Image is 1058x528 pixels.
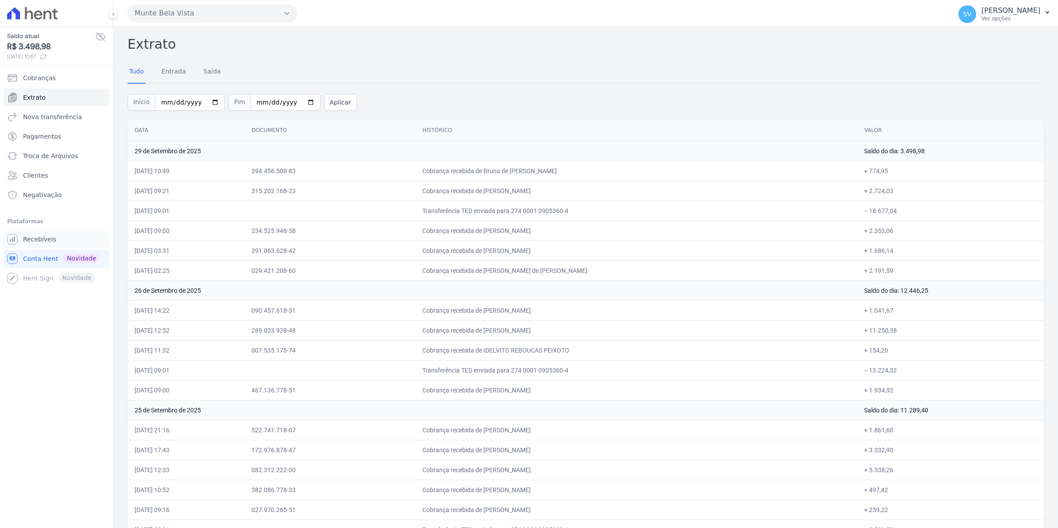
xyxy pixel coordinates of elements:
[415,340,857,360] td: Cobrança recebida de IDELVITO REBOUCAS PEIXOTO
[4,186,109,204] a: Negativação
[857,300,1044,320] td: + 1.041,67
[127,61,146,84] a: Tudo
[963,11,971,17] span: SV
[415,380,857,400] td: Cobrança recebida de [PERSON_NAME]
[857,360,1044,380] td: − 13.224,32
[244,500,415,520] td: 027.970.265-51
[244,340,415,360] td: 007.535.175-74
[244,440,415,460] td: 172.976.878-47
[7,31,95,41] span: Saldo atual
[857,460,1044,480] td: + 5.338,26
[4,250,109,268] a: Conta Hent Novidade
[127,300,244,320] td: [DATE] 14:22
[127,320,244,340] td: [DATE] 12:52
[415,460,857,480] td: Cobrança recebida de [PERSON_NAME]
[244,181,415,201] td: 315.202.168-23
[981,6,1040,15] p: [PERSON_NAME]
[244,480,415,500] td: 382.086.778-33
[7,41,95,53] span: R$ 3.498,98
[127,141,857,161] td: 29 de Setembro de 2025
[4,108,109,126] a: Nova transferência
[228,94,251,111] span: Fim
[857,380,1044,400] td: + 1.934,92
[244,380,415,400] td: 467.136.778-51
[415,221,857,241] td: Cobrança recebida de [PERSON_NAME]
[7,53,95,61] span: [DATE] 10:57
[7,69,106,287] nav: Sidebar
[23,254,58,263] span: Conta Hent
[127,161,244,181] td: [DATE] 10:49
[244,420,415,440] td: 522.741.718-07
[127,4,297,22] button: Munte Bela Vista
[244,161,415,181] td: 394.456.508-83
[4,167,109,184] a: Clientes
[244,260,415,280] td: 029.421.208-60
[4,89,109,106] a: Extrato
[244,300,415,320] td: 090.457.618-31
[415,320,857,340] td: Cobrança recebida de [PERSON_NAME]
[4,230,109,248] a: Recebíveis
[857,320,1044,340] td: + 11.250,38
[127,400,857,420] td: 25 de Setembro de 2025
[244,320,415,340] td: 289.023.928-48
[415,480,857,500] td: Cobrança recebida de [PERSON_NAME]
[23,235,56,244] span: Recebíveis
[415,420,857,440] td: Cobrança recebida de [PERSON_NAME]
[857,340,1044,360] td: + 154,20
[127,221,244,241] td: [DATE] 09:00
[857,181,1044,201] td: + 2.724,03
[23,74,56,82] span: Cobranças
[415,260,857,280] td: Cobrança recebida de [PERSON_NAME] de [PERSON_NAME]
[324,94,357,111] button: Aplicar
[244,120,415,141] th: Documento
[127,280,857,300] td: 26 de Setembro de 2025
[857,440,1044,460] td: + 3.332,90
[7,216,106,227] div: Plataformas
[127,340,244,360] td: [DATE] 11:32
[244,460,415,480] td: 082.312.222-00
[127,241,244,260] td: [DATE] 03:31
[857,221,1044,241] td: + 2.353,06
[857,500,1044,520] td: + 259,22
[415,181,857,201] td: Cobrança recebida de [PERSON_NAME]
[23,113,82,121] span: Nova transferência
[127,480,244,500] td: [DATE] 10:52
[23,151,78,160] span: Troca de Arquivos
[415,500,857,520] td: Cobrança recebida de [PERSON_NAME]
[857,280,1044,300] td: Saldo do dia: 12.446,25
[415,201,857,221] td: Transferência TED enviada para 274 0001 0905360-4
[127,420,244,440] td: [DATE] 21:16
[857,161,1044,181] td: + 774,95
[4,69,109,87] a: Cobranças
[127,260,244,280] td: [DATE] 02:25
[127,181,244,201] td: [DATE] 09:21
[415,120,857,141] th: Histórico
[202,61,223,84] a: Saída
[857,201,1044,221] td: − 18.677,04
[857,480,1044,500] td: + 497,42
[127,380,244,400] td: [DATE] 09:00
[951,2,1058,27] button: SV [PERSON_NAME] Ver opções
[127,94,155,111] span: Início
[415,360,857,380] td: Transferência TED enviada para 274 0001 0905360-4
[415,440,857,460] td: Cobrança recebida de [PERSON_NAME]
[4,128,109,145] a: Pagamentos
[857,120,1044,141] th: Valor
[415,161,857,181] td: Cobrança recebida de Bruna de [PERSON_NAME]
[4,147,109,165] a: Troca de Arquivos
[23,171,48,180] span: Clientes
[23,93,46,102] span: Extrato
[981,15,1040,22] p: Ver opções
[127,500,244,520] td: [DATE] 09:16
[127,440,244,460] td: [DATE] 17:43
[127,34,1044,54] h2: Extrato
[127,201,244,221] td: [DATE] 09:01
[63,253,100,263] span: Novidade
[127,120,244,141] th: Data
[127,360,244,380] td: [DATE] 09:01
[857,141,1044,161] td: Saldo do dia: 3.498,98
[127,460,244,480] td: [DATE] 12:33
[857,260,1044,280] td: + 2.191,59
[857,400,1044,420] td: Saldo do dia: 11.289,40
[244,221,415,241] td: 234.525.948-58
